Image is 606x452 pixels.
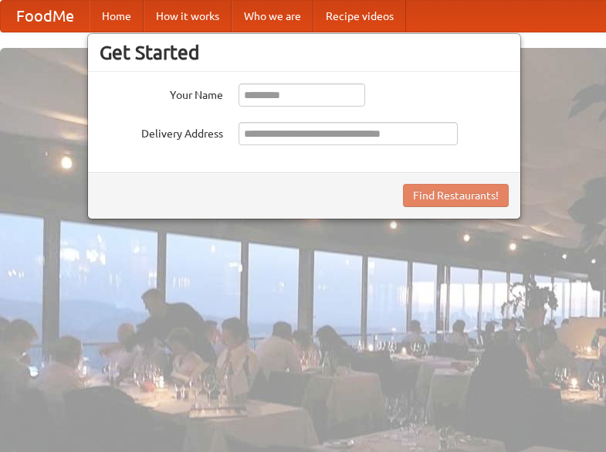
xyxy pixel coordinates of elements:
[1,1,90,32] a: FoodMe
[403,184,509,207] button: Find Restaurants!
[144,1,232,32] a: How it works
[100,83,223,103] label: Your Name
[90,1,144,32] a: Home
[100,122,223,141] label: Delivery Address
[100,41,509,64] h3: Get Started
[313,1,406,32] a: Recipe videos
[232,1,313,32] a: Who we are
